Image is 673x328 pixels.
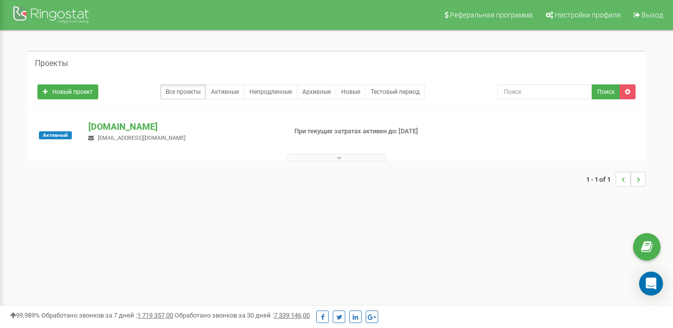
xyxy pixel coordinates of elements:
input: Поиск [497,84,592,99]
span: Реферальная программа [450,11,533,19]
h5: Проекты [35,59,68,68]
u: 7 339 146,00 [274,312,310,319]
a: Непродленные [244,84,297,99]
nav: ... [586,162,646,197]
p: При текущих затратах активен до: [DATE] [294,127,433,136]
span: 1 - 1 of 1 [586,172,616,187]
span: [EMAIL_ADDRESS][DOMAIN_NAME] [98,135,186,141]
p: [DOMAIN_NAME] [88,120,278,133]
span: Обработано звонков за 7 дней : [41,312,173,319]
button: Поиск [592,84,620,99]
a: Тестовый период [365,84,425,99]
span: Выход [642,11,663,19]
div: Open Intercom Messenger [639,272,663,296]
span: Активный [39,131,72,139]
a: Архивные [297,84,336,99]
span: 99,989% [10,312,40,319]
a: Активные [206,84,244,99]
u: 1 719 357,00 [137,312,173,319]
a: Новые [336,84,366,99]
span: Настройки профиля [555,11,621,19]
a: Все проекты [160,84,206,99]
span: Обработано звонков за 30 дней : [175,312,310,319]
a: Новый проект [37,84,98,99]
